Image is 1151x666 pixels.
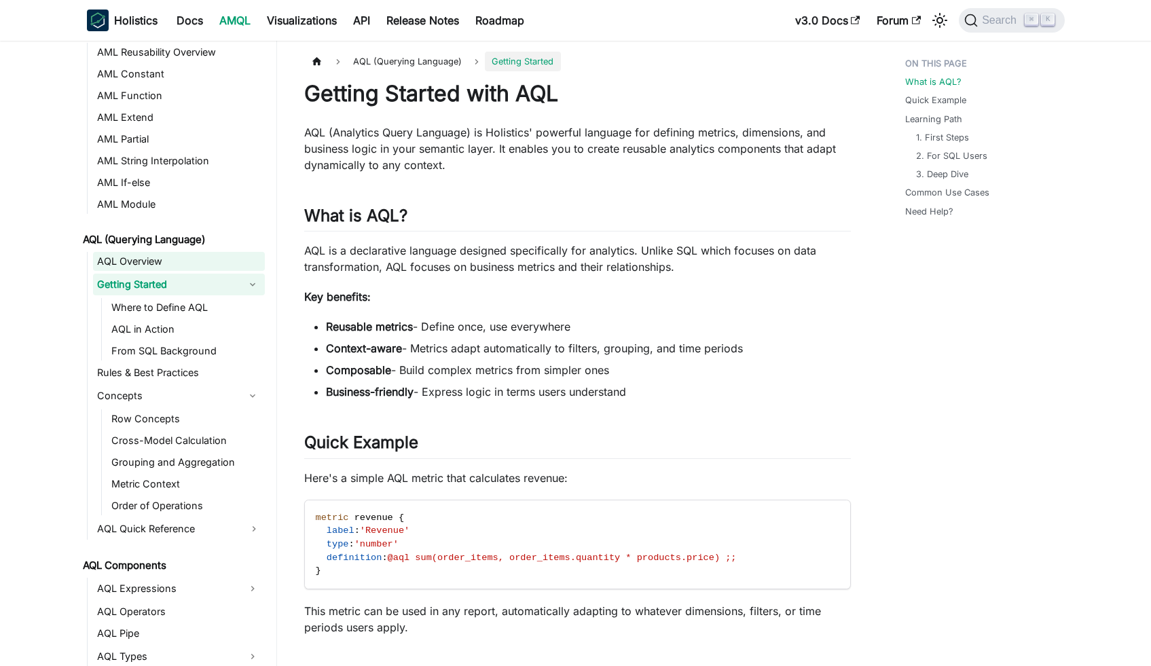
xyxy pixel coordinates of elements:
span: : [382,553,387,563]
button: Search (Command+K) [959,8,1064,33]
a: AML If-else [93,173,265,192]
a: HolisticsHolistics [87,10,158,31]
span: @aql sum(order_items, order_items.quantity * products.price) ;; [388,553,737,563]
a: AQL Expressions [93,578,240,599]
span: 'Revenue' [360,525,409,536]
a: Cross-Model Calculation [107,431,265,450]
a: API [345,10,378,31]
a: AQL Components [79,556,265,575]
a: AML Partial [93,130,265,149]
h1: Getting Started with AQL [304,80,851,107]
button: Collapse sidebar category 'Concepts' [240,385,265,407]
span: } [316,566,321,576]
a: AQL Overview [93,252,265,271]
span: revenue [354,513,393,523]
h2: Quick Example [304,432,851,458]
nav: Breadcrumbs [304,52,851,71]
span: type [327,539,349,549]
a: Docs [168,10,211,31]
span: 'number' [354,539,399,549]
a: AQL in Action [107,320,265,339]
p: This metric can be used in any report, automatically adapting to whatever dimensions, filters, or... [304,603,851,635]
a: v3.0 Docs [787,10,869,31]
a: Grouping and Aggregation [107,453,265,472]
button: Switch between dark and light mode (currently light mode) [929,10,951,31]
a: AML Module [93,195,265,214]
a: AML Constant [93,64,265,84]
span: { [399,513,404,523]
a: Rules & Best Practices [93,363,265,382]
a: AMQL [211,10,259,31]
span: : [354,525,360,536]
strong: Business-friendly [326,385,414,399]
a: Roadmap [467,10,532,31]
span: definition [327,553,382,563]
a: AML Function [93,86,265,105]
a: Order of Operations [107,496,265,515]
a: Visualizations [259,10,345,31]
a: Metric Context [107,475,265,494]
strong: Reusable metrics [326,320,413,333]
h2: What is AQL? [304,206,851,232]
li: - Define once, use everywhere [326,318,851,335]
a: Where to Define AQL [107,298,265,317]
li: - Metrics adapt automatically to filters, grouping, and time periods [326,340,851,356]
p: AQL is a declarative language designed specifically for analytics. Unlike SQL which focuses on da... [304,242,851,275]
a: AQL Pipe [93,624,265,643]
a: Getting Started [93,274,240,295]
kbd: K [1041,14,1055,26]
a: Learning Path [905,113,962,126]
a: AQL Operators [93,602,265,621]
a: 2. For SQL Users [916,149,987,162]
b: Holistics [114,12,158,29]
a: Row Concepts [107,409,265,428]
a: Release Notes [378,10,467,31]
li: - Build complex metrics from simpler ones [326,362,851,378]
kbd: ⌘ [1025,14,1038,26]
strong: Context-aware [326,341,402,355]
strong: Composable [326,363,391,377]
button: Collapse sidebar category 'Getting Started' [240,274,265,295]
span: label [327,525,354,536]
a: AQL (Querying Language) [79,230,265,249]
a: Home page [304,52,330,71]
span: : [348,539,354,549]
li: - Express logic in terms users understand [326,384,851,400]
a: From SQL Background [107,341,265,360]
button: Expand sidebar category 'AQL Expressions' [240,578,265,599]
img: Holistics [87,10,109,31]
p: Here's a simple AQL metric that calculates revenue: [304,470,851,486]
span: metric [316,513,349,523]
span: Search [978,14,1025,26]
a: Concepts [93,385,240,407]
span: AQL (Querying Language) [346,52,469,71]
p: AQL (Analytics Query Language) is Holistics' powerful language for defining metrics, dimensions, ... [304,124,851,173]
a: AQL Quick Reference [93,518,265,540]
a: AML String Interpolation [93,151,265,170]
a: Common Use Cases [905,186,989,199]
a: 1. First Steps [916,131,969,144]
a: AML Extend [93,108,265,127]
a: AML Reusability Overview [93,43,265,62]
nav: Docs sidebar [73,41,277,666]
span: Getting Started [485,52,560,71]
a: Need Help? [905,205,953,218]
a: What is AQL? [905,75,962,88]
a: Quick Example [905,94,966,107]
a: Forum [869,10,929,31]
a: 3. Deep Dive [916,168,968,181]
strong: Key benefits: [304,290,371,303]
